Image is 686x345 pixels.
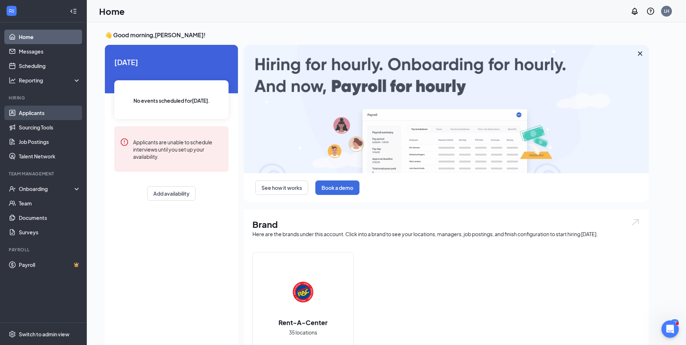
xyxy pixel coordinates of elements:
div: Hiring [9,95,79,101]
h1: Home [99,5,125,17]
svg: Notifications [630,7,639,16]
svg: Analysis [9,77,16,84]
svg: WorkstreamLogo [8,7,15,14]
div: 86 [671,319,679,325]
div: Applicants are unable to schedule interviews until you set up your availability. [133,138,223,160]
a: Talent Network [19,149,81,163]
div: Onboarding [19,185,74,192]
button: See how it works [255,180,308,195]
svg: Cross [636,49,644,58]
button: Book a demo [315,180,359,195]
div: Switch to admin view [19,331,69,338]
svg: UserCheck [9,185,16,192]
h2: Rent-A-Center [271,318,335,327]
span: 35 locations [289,328,317,336]
img: open.6027fd2a22e1237b5b06.svg [631,218,640,226]
div: LH [664,8,669,14]
a: Documents [19,210,81,225]
h3: 👋 Good morning, [PERSON_NAME] ! [105,31,649,39]
h1: Brand [252,218,640,230]
a: Sourcing Tools [19,120,81,135]
svg: Settings [9,331,16,338]
a: Applicants [19,106,81,120]
a: PayrollCrown [19,257,81,272]
svg: Collapse [70,8,77,15]
div: Reporting [19,77,81,84]
a: Surveys [19,225,81,239]
img: Rent-A-Center [280,269,326,315]
span: No events scheduled for [DATE] . [133,97,210,105]
button: Add availability [147,186,196,201]
div: Here are the brands under this account. Click into a brand to see your locations, managers, job p... [252,230,640,238]
div: Payroll [9,247,79,253]
a: Job Postings [19,135,81,149]
img: payroll-large.gif [244,45,649,173]
a: Messages [19,44,81,59]
svg: QuestionInfo [646,7,655,16]
a: Team [19,196,81,210]
a: Home [19,30,81,44]
a: Scheduling [19,59,81,73]
div: Team Management [9,171,79,177]
span: [DATE] [114,56,229,68]
iframe: Intercom live chat [661,320,679,338]
svg: Error [120,138,129,146]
